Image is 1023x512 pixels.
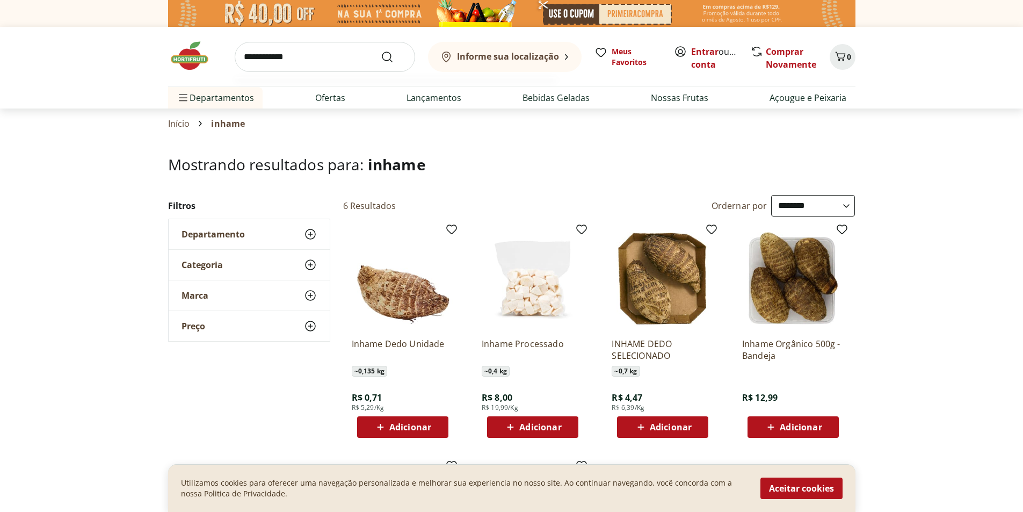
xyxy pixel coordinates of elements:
b: Informe sua localização [457,51,559,62]
button: Adicionar [748,416,839,438]
span: ou [691,45,739,71]
span: Meus Favoritos [612,46,661,68]
img: Inhame Orgânico 500g - Bandeja [742,227,844,329]
a: Bebidas Geladas [523,91,590,104]
span: Marca [182,290,208,301]
span: Departamento [182,229,245,240]
span: R$ 5,29/Kg [352,403,384,412]
a: Inhame Dedo Unidade [352,338,454,362]
button: Marca [169,280,330,311]
span: ~ 0,7 kg [612,366,640,377]
a: Início [168,119,190,128]
input: search [235,42,415,72]
button: Submit Search [381,51,407,63]
button: Menu [177,85,190,111]
span: Preço [182,321,205,331]
img: INHAME DEDO SELECIONADO [612,227,714,329]
span: R$ 8,00 [482,392,512,403]
span: R$ 4,47 [612,392,642,403]
a: Nossas Frutas [651,91,708,104]
span: R$ 12,99 [742,392,778,403]
button: Categoria [169,250,330,280]
a: Comprar Novamente [766,46,816,70]
span: Categoria [182,259,223,270]
span: R$ 0,71 [352,392,382,403]
button: Departamento [169,219,330,249]
a: Lançamentos [407,91,461,104]
span: Adicionar [780,423,822,431]
span: Departamentos [177,85,254,111]
span: Adicionar [389,423,431,431]
h2: 6 Resultados [343,200,396,212]
a: Meus Favoritos [594,46,661,68]
span: ~ 0,135 kg [352,366,387,377]
h2: Filtros [168,195,330,217]
a: Inhame Orgânico 500g - Bandeja [742,338,844,362]
span: R$ 19,99/Kg [482,403,518,412]
h1: Mostrando resultados para: [168,156,855,173]
span: inhame [368,154,426,175]
img: Hortifruti [168,40,222,72]
button: Carrinho [830,44,855,70]
a: Ofertas [315,91,345,104]
span: inhame [211,119,245,128]
a: INHAME DEDO SELECIONADO [612,338,714,362]
button: Informe sua localização [428,42,582,72]
label: Ordernar por [712,200,767,212]
a: Açougue e Peixaria [770,91,846,104]
span: R$ 6,39/Kg [612,403,644,412]
a: Inhame Processado [482,338,584,362]
span: ~ 0,4 kg [482,366,510,377]
span: Adicionar [519,423,561,431]
a: Criar conta [691,46,750,70]
button: Preço [169,311,330,341]
button: Adicionar [487,416,578,438]
button: Adicionar [617,416,708,438]
span: Adicionar [650,423,692,431]
button: Aceitar cookies [760,478,843,499]
img: Inhame Processado [482,227,584,329]
img: Inhame Dedo Unidade [352,227,454,329]
a: Entrar [691,46,719,57]
p: Utilizamos cookies para oferecer uma navegação personalizada e melhorar sua experiencia no nosso ... [181,478,748,499]
span: 0 [847,52,851,62]
button: Adicionar [357,416,448,438]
